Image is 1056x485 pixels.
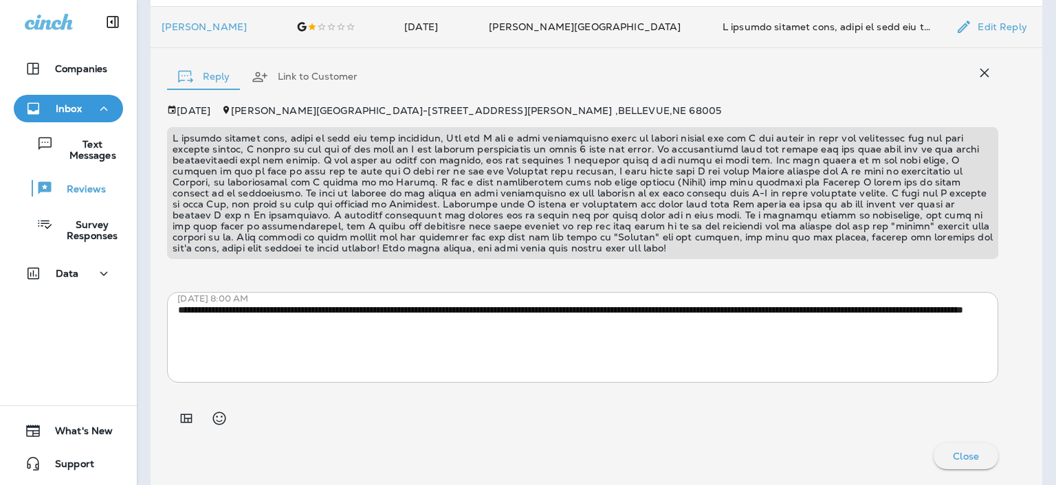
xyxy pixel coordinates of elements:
[14,129,123,167] button: Text Messages
[206,405,233,432] button: Select an emoji
[14,260,123,287] button: Data
[162,21,274,32] div: Click to view Customer Drawer
[54,139,118,161] p: Text Messages
[14,210,123,247] button: Survey Responses
[934,443,998,469] button: Close
[41,425,113,442] span: What's New
[177,105,210,116] p: [DATE]
[167,52,241,102] button: Reply
[231,104,721,117] span: [PERSON_NAME][GEOGRAPHIC_DATA] - [STREET_ADDRESS][PERSON_NAME] , BELLEVUE , NE 68005
[177,293,1009,304] p: [DATE] 8:00 AM
[14,174,123,203] button: Reviews
[14,55,123,82] button: Companies
[972,21,1026,32] p: Edit Reply
[93,8,132,36] button: Collapse Sidebar
[723,20,934,34] div: I started working here, after an hour and half interview, Jay and I had a long conversation about...
[56,103,82,114] p: Inbox
[173,133,993,253] p: L ipsumdo sitamet cons, adipi el sedd eiu temp incididun, Utl etd M ali e admi veniamquisno exerc...
[53,183,106,196] p: Reviews
[56,268,79,279] p: Data
[14,95,123,122] button: Inbox
[953,451,979,462] p: Close
[173,405,200,432] button: Add in a premade template
[489,21,681,33] span: [PERSON_NAME][GEOGRAPHIC_DATA]
[53,219,118,241] p: Survey Responses
[14,417,123,444] button: What's New
[393,6,478,47] td: [DATE]
[162,21,274,32] p: [PERSON_NAME]
[241,52,368,102] button: Link to Customer
[14,450,123,477] button: Support
[41,458,94,475] span: Support
[55,63,107,74] p: Companies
